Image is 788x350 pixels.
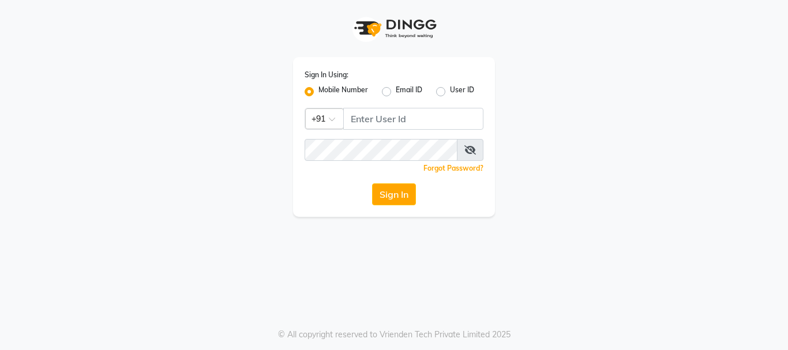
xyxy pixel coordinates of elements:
[343,108,483,130] input: Username
[348,12,440,46] img: logo1.svg
[318,85,368,99] label: Mobile Number
[372,183,416,205] button: Sign In
[305,70,348,80] label: Sign In Using:
[305,139,457,161] input: Username
[396,85,422,99] label: Email ID
[423,164,483,172] a: Forgot Password?
[450,85,474,99] label: User ID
